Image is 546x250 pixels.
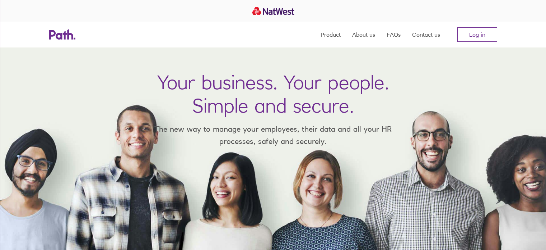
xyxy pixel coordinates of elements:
a: About us [352,22,375,47]
a: Log in [457,27,497,42]
a: Contact us [412,22,440,47]
h1: Your business. Your people. Simple and secure. [157,71,389,117]
a: Product [321,22,341,47]
p: The new way to manage your employees, their data and all your HR processes, safely and securely. [144,123,402,147]
a: FAQs [387,22,401,47]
